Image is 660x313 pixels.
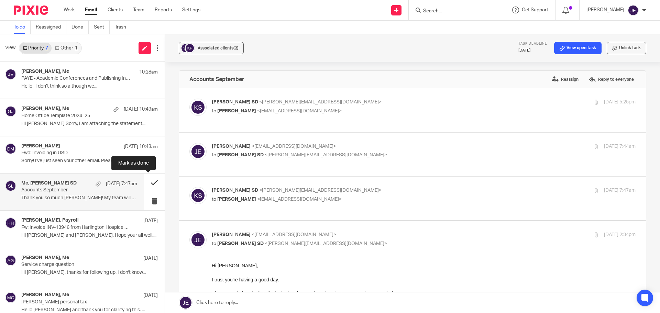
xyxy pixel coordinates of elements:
a: Work [64,7,75,13]
span: [PERSON_NAME] SD [212,188,258,193]
p: Hello [PERSON_NAME] and thank you for clarifying this. ... [21,307,158,313]
a: View open task [554,42,602,54]
td: Trainline [25,82,105,89]
span: [PERSON_NAME] [212,232,251,237]
p: [DATE] 10:43am [124,143,158,150]
p: [DATE] 7:44am [604,143,636,150]
span: <[PERSON_NAME][EMAIL_ADDRESS][DOMAIN_NAME]> [259,100,382,104]
p: Sorry! I've just seen your other email. Please... [21,158,158,164]
td: £50.60 [105,82,124,89]
span: View [5,44,15,52]
span: to [212,241,216,246]
a: To do [14,21,31,34]
td: £4.40 [105,123,124,130]
p: [DATE] [143,255,158,262]
td: Turtle Bean Café [25,211,106,218]
p: [DATE] 7:47am [604,187,636,194]
p: Fwd: Invoicing in USD [21,150,131,156]
p: Home Office Template 2024_25 [21,113,131,119]
a: Sent [94,21,110,34]
td: Ring Go [25,225,106,237]
p: 10:28am [139,69,158,76]
h4: [PERSON_NAME], Me [21,255,69,261]
td: Eurostar [25,48,105,55]
td: £3.90 [106,218,124,225]
p: Hi [PERSON_NAME] and [PERSON_NAME], Hope your all well,... [21,233,158,238]
td: £245.00 [105,109,124,116]
img: svg%3E [5,106,16,117]
td: Starbucks [25,123,105,130]
h4: [PERSON_NAME], Me [21,292,69,298]
span: <[PERSON_NAME][EMAIL_ADDRESS][DOMAIN_NAME]> [265,153,387,157]
span: <[PERSON_NAME][EMAIL_ADDRESS][DOMAIN_NAME]> [259,188,382,193]
p: Hi [PERSON_NAME] Sorry, I am attaching the statement... [21,121,158,127]
span: <[EMAIL_ADDRESS][DOMAIN_NAME]> [257,109,342,113]
td: £56.40 [105,75,124,82]
p: Accounts September [21,187,114,193]
td: MOO Print [25,237,106,244]
input: Search [422,8,484,14]
td: [PERSON_NAME] [25,218,106,225]
td: Intuit [25,75,105,82]
td: British Beauty Council [25,204,106,211]
p: [DATE] [143,217,158,224]
p: [DATE] 5:25pm [604,99,636,106]
img: svg%3E [628,5,639,16]
td: Tfl Travel Ch Cd [25,96,105,102]
td: Kai Coffee Cd [25,89,105,96]
td: British beauty council_invoice [124,204,230,211]
p: [PERSON_NAME] personal tax [21,299,131,305]
td: UPS [25,149,105,156]
img: svg%3E [5,143,16,154]
td: £5.60 [105,96,124,102]
span: [PERSON_NAME] SD [217,241,264,246]
p: Thank you so much [PERSON_NAME]! My team will provide... [21,195,137,201]
td: £49.16 [105,42,124,48]
td: £25.00 [105,48,124,55]
span: [PERSON_NAME] SD [217,153,264,157]
a: Settings [182,7,200,13]
td: SPENT [105,35,124,42]
label: Reassign [550,74,580,85]
div: 7 [45,46,48,51]
td: [DOMAIN_NAME] Hotel Euros Visaxr Cd [25,130,105,142]
p: Service charge question [21,262,131,268]
td: £67.48 [105,149,124,156]
img: svg%3E [189,231,207,248]
td: £360.00 [105,68,124,75]
td: £4.20 [106,225,124,237]
td: Amazon Ref:203593 10 [DATE] 09:56 [25,55,105,68]
td: car park 20250924063714-01-KW69WUH-IPHONE [124,225,230,237]
a: Reassigned [36,21,66,34]
p: [DATE] 10:49am [124,106,158,113]
span: (2) [233,46,239,50]
td: £23.71 [106,244,124,251]
a: Priority7 [20,43,52,54]
img: svg%3E [5,255,16,266]
td: £185.00 [106,204,124,211]
span: [PERSON_NAME] [212,144,251,149]
span: to [212,153,216,157]
td: DESCRIPTION [25,35,105,42]
h4: [PERSON_NAME] [21,143,60,149]
td: £3.80 [105,89,124,96]
td: Amazon [25,42,105,48]
h4: Accounts September [189,76,244,83]
td: Trainline [25,251,106,258]
p: [DATE] [518,48,547,53]
td: Train business travel [DATE] [124,251,230,258]
h4: Me, [PERSON_NAME] SD [21,180,77,186]
td: £31.58 [106,251,124,258]
td: £55.00 [105,116,124,123]
p: [DATE] [143,292,158,299]
img: svg%3E [5,217,16,228]
label: Reply to everyone [587,74,636,85]
a: Email [85,7,97,13]
img: Pixie [14,5,48,15]
td: £111.74 [105,55,124,68]
td: SPENT [106,198,124,204]
a: Done [71,21,89,34]
span: [PERSON_NAME] [217,197,256,202]
td: Campachoochoo Cd [25,142,105,149]
td: LinkedIn [25,116,105,123]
